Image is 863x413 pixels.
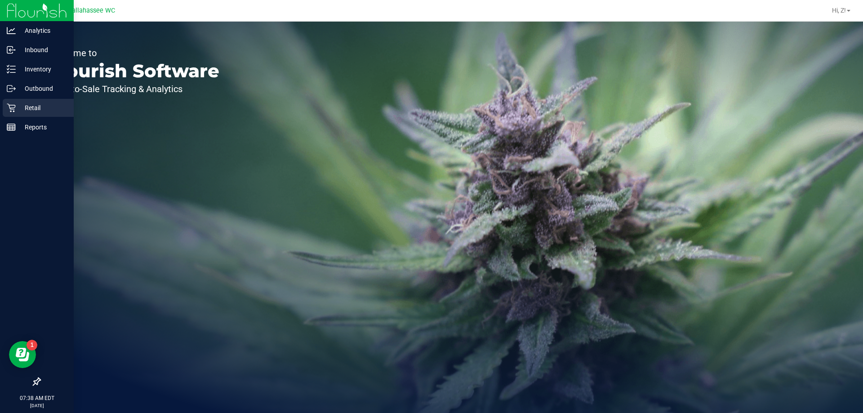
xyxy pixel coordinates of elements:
[16,25,70,36] p: Analytics
[49,49,219,58] p: Welcome to
[4,402,70,409] p: [DATE]
[4,394,70,402] p: 07:38 AM EDT
[7,103,16,112] inline-svg: Retail
[27,340,37,351] iframe: Resource center unread badge
[68,7,115,14] span: Tallahassee WC
[7,65,16,74] inline-svg: Inventory
[7,45,16,54] inline-svg: Inbound
[7,123,16,132] inline-svg: Reports
[9,341,36,368] iframe: Resource center
[16,44,70,55] p: Inbound
[49,84,219,93] p: Seed-to-Sale Tracking & Analytics
[832,7,846,14] span: Hi, Z!
[49,62,219,80] p: Flourish Software
[16,122,70,133] p: Reports
[7,26,16,35] inline-svg: Analytics
[16,64,70,75] p: Inventory
[16,102,70,113] p: Retail
[16,83,70,94] p: Outbound
[7,84,16,93] inline-svg: Outbound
